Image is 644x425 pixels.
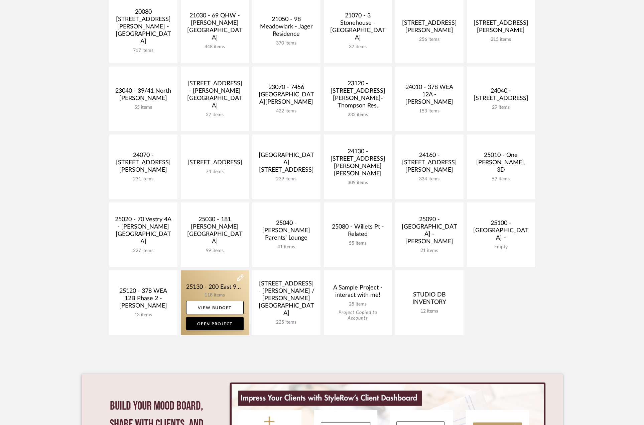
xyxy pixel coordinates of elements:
[115,176,172,182] div: 231 items
[401,152,458,176] div: 24160 - [STREET_ADDRESS][PERSON_NAME]
[258,280,315,320] div: [STREET_ADDRESS] - [PERSON_NAME] / [PERSON_NAME][GEOGRAPHIC_DATA]
[258,176,315,182] div: 239 items
[401,19,458,37] div: [STREET_ADDRESS][PERSON_NAME]
[115,312,172,318] div: 13 items
[186,317,244,330] a: Open Project
[401,108,458,114] div: 153 items
[115,48,172,54] div: 717 items
[472,220,530,244] div: 25100 - [GEOGRAPHIC_DATA] -
[186,301,244,314] a: View Budget
[329,241,387,246] div: 55 items
[186,159,244,169] div: [STREET_ADDRESS]
[472,19,530,37] div: [STREET_ADDRESS][PERSON_NAME]
[329,44,387,50] div: 37 items
[329,180,387,186] div: 309 items
[472,176,530,182] div: 57 items
[258,40,315,46] div: 370 items
[329,112,387,118] div: 232 items
[401,176,458,182] div: 334 items
[401,248,458,254] div: 21 items
[115,8,172,48] div: 20080 [STREET_ADDRESS][PERSON_NAME] - [GEOGRAPHIC_DATA]
[258,108,315,114] div: 422 items
[186,248,244,254] div: 99 items
[186,44,244,50] div: 448 items
[401,84,458,108] div: 24010 - 378 WEA 12A - [PERSON_NAME]
[329,148,387,180] div: 24130 - [STREET_ADDRESS][PERSON_NAME][PERSON_NAME]
[401,216,458,248] div: 25090 - [GEOGRAPHIC_DATA] - [PERSON_NAME]
[186,216,244,248] div: 25030 - 181 [PERSON_NAME][GEOGRAPHIC_DATA]
[115,105,172,110] div: 55 items
[329,12,387,44] div: 21070 - 3 Stonehouse - [GEOGRAPHIC_DATA]
[472,87,530,105] div: 24040 - [STREET_ADDRESS]
[329,310,387,321] div: Project Copied to Accounts
[258,16,315,40] div: 21050 - 98 Meadowlark - Jager Residence
[401,309,458,314] div: 12 items
[115,216,172,248] div: 25020 - 70 Vestry 4A - [PERSON_NAME][GEOGRAPHIC_DATA]
[115,87,172,105] div: 23040 - 39/41 North [PERSON_NAME]
[258,152,315,176] div: [GEOGRAPHIC_DATA][STREET_ADDRESS]
[329,80,387,112] div: 23120 - [STREET_ADDRESS][PERSON_NAME]-Thompson Res.
[472,105,530,110] div: 29 items
[115,152,172,176] div: 24070 - [STREET_ADDRESS][PERSON_NAME]
[401,37,458,42] div: 256 items
[186,112,244,118] div: 27 items
[329,302,387,307] div: 25 items
[401,291,458,309] div: STUDIO DB INVENTORY
[329,284,387,302] div: A Sample Project - interact with me!
[115,248,172,254] div: 227 items
[329,223,387,241] div: 25080 - Willets Pt - Related
[186,12,244,44] div: 21030 - 69 QHW - [PERSON_NAME][GEOGRAPHIC_DATA]
[186,80,244,112] div: [STREET_ADDRESS] - [PERSON_NAME][GEOGRAPHIC_DATA]
[258,84,315,108] div: 23070 - 7456 [GEOGRAPHIC_DATA][PERSON_NAME]
[258,320,315,325] div: 225 items
[186,169,244,175] div: 74 items
[258,244,315,250] div: 41 items
[472,37,530,42] div: 215 items
[115,287,172,312] div: 25120 - 378 WEA 12B Phase 2 - [PERSON_NAME]
[472,152,530,176] div: 25010 - One [PERSON_NAME], 3D
[472,244,530,250] div: Empty
[258,220,315,244] div: 25040 - [PERSON_NAME] Parents' Lounge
